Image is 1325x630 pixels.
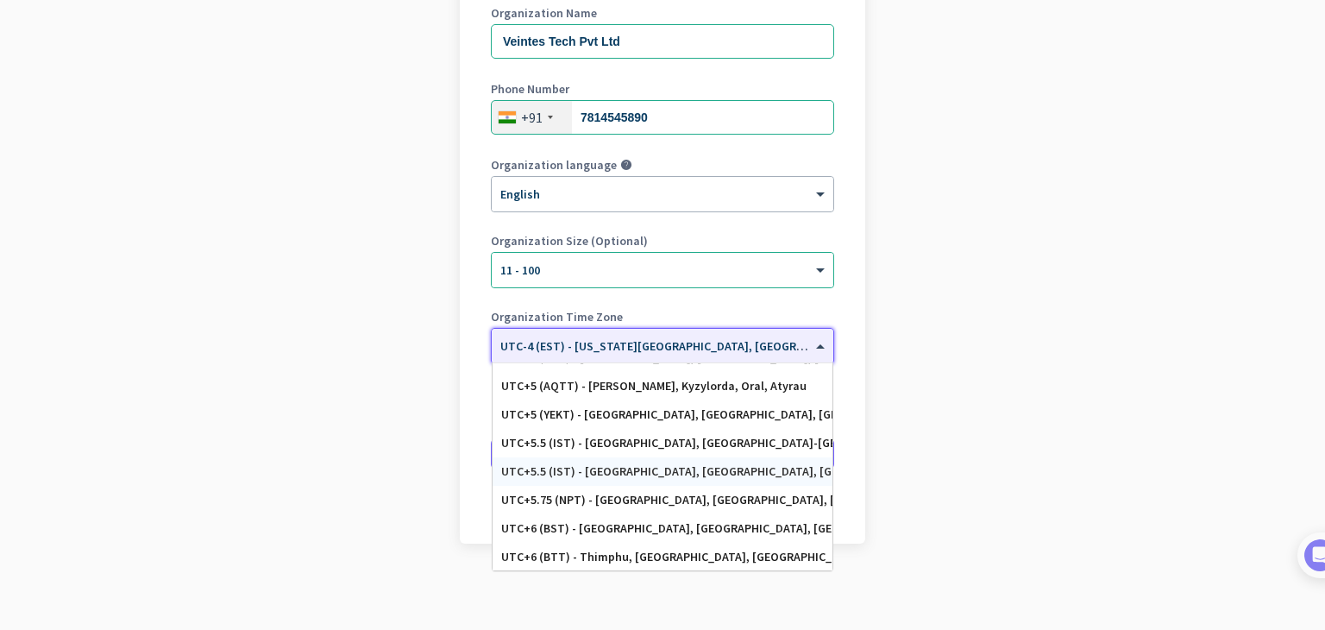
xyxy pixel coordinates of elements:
div: UTC+6 (BTT) - Thimphu, [GEOGRAPHIC_DATA], [GEOGRAPHIC_DATA], [GEOGRAPHIC_DATA] [501,550,824,564]
label: Organization language [491,159,617,171]
div: UTC+5 (AQTT) - [PERSON_NAME], Kyzylorda, Oral, Atyrau [501,379,824,394]
div: UTC+5.5 (IST) - [GEOGRAPHIC_DATA], [GEOGRAPHIC_DATA], [GEOGRAPHIC_DATA], [GEOGRAPHIC_DATA] [501,464,824,479]
label: Phone Number [491,83,834,95]
label: Organization Size (Optional) [491,235,834,247]
label: Organization Name [491,7,834,19]
label: Organization Time Zone [491,311,834,323]
div: UTC+5.5 (IST) - [GEOGRAPHIC_DATA], [GEOGRAPHIC_DATA]-[GEOGRAPHIC_DATA], [GEOGRAPHIC_DATA], [GEOGR... [501,436,824,450]
button: Create Organization [491,438,834,469]
div: UTC+5 (YEKT) - [GEOGRAPHIC_DATA], [GEOGRAPHIC_DATA], [GEOGRAPHIC_DATA], [GEOGRAPHIC_DATA] [501,407,824,422]
div: Options List [493,363,832,570]
input: What is the name of your organization? [491,24,834,59]
input: 74104 10123 [491,100,834,135]
div: UTC+5.75 (NPT) - [GEOGRAPHIC_DATA], [GEOGRAPHIC_DATA], [GEOGRAPHIC_DATA], [GEOGRAPHIC_DATA] [501,493,824,507]
div: +91 [521,109,543,126]
i: help [620,159,632,171]
div: UTC+6 (BST) - [GEOGRAPHIC_DATA], [GEOGRAPHIC_DATA], [GEOGRAPHIC_DATA], [GEOGRAPHIC_DATA] [501,521,824,536]
div: Go back [491,501,834,513]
